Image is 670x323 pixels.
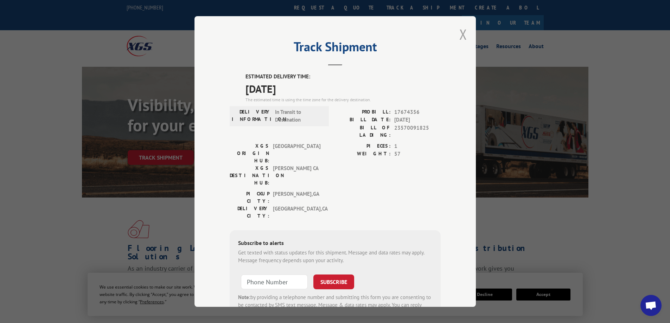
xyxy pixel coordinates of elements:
[394,124,441,139] span: 23570091825
[232,108,272,124] label: DELIVERY INFORMATION:
[335,124,391,139] label: BILL OF LADING:
[273,190,320,205] span: [PERSON_NAME] , GA
[394,108,441,116] span: 17674356
[335,116,391,124] label: BILL DATE:
[230,142,269,164] label: XGS ORIGIN HUB:
[273,142,320,164] span: [GEOGRAPHIC_DATA]
[245,73,441,81] label: ESTIMATED DELIVERY TIME:
[238,293,432,317] div: by providing a telephone number and submitting this form you are consenting to be contacted by SM...
[230,164,269,187] label: XGS DESTINATION HUB:
[241,274,308,289] input: Phone Number
[335,150,391,158] label: WEIGHT:
[394,142,441,150] span: 1
[335,108,391,116] label: PROBILL:
[273,164,320,187] span: [PERSON_NAME] CA
[273,205,320,220] span: [GEOGRAPHIC_DATA] , CA
[238,294,250,301] strong: Note:
[245,97,441,103] div: The estimated time is using the time zone for the delivery destination.
[230,205,269,220] label: DELIVERY CITY:
[459,25,467,44] button: Close modal
[245,81,441,97] span: [DATE]
[275,108,323,124] span: In Transit to Destination
[640,295,662,316] div: Open chat
[394,150,441,158] span: 57
[335,142,391,150] label: PIECES:
[230,190,269,205] label: PICKUP CITY:
[230,42,441,55] h2: Track Shipment
[313,274,354,289] button: SUBSCRIBE
[238,249,432,265] div: Get texted with status updates for this shipment. Message and data rates may apply. Message frequ...
[394,116,441,124] span: [DATE]
[238,239,432,249] div: Subscribe to alerts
